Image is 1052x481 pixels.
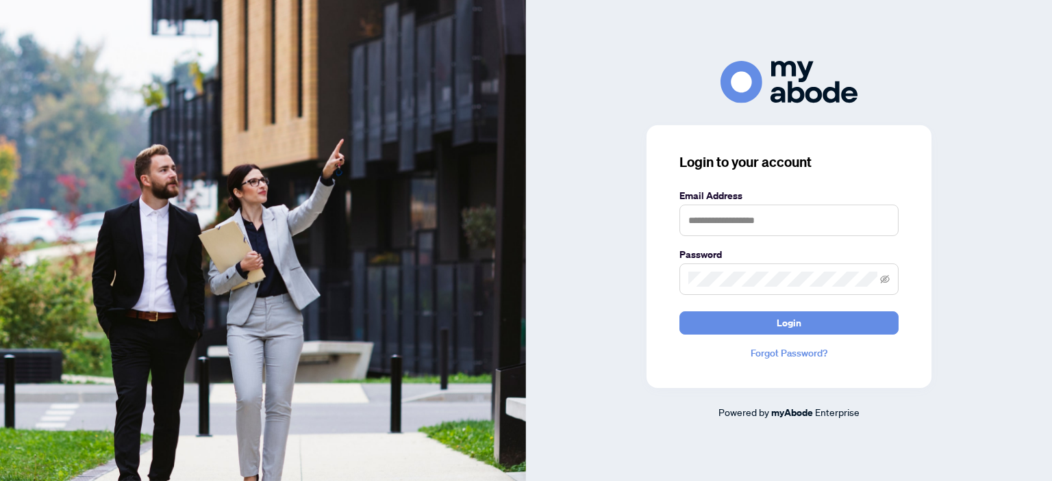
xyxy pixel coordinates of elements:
[718,406,769,418] span: Powered by
[815,406,860,418] span: Enterprise
[679,153,899,172] h3: Login to your account
[771,405,813,420] a: myAbode
[679,188,899,203] label: Email Address
[721,61,857,103] img: ma-logo
[679,346,899,361] a: Forgot Password?
[777,312,801,334] span: Login
[880,274,890,284] span: eye-invisible
[679,311,899,335] button: Login
[679,247,899,262] label: Password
